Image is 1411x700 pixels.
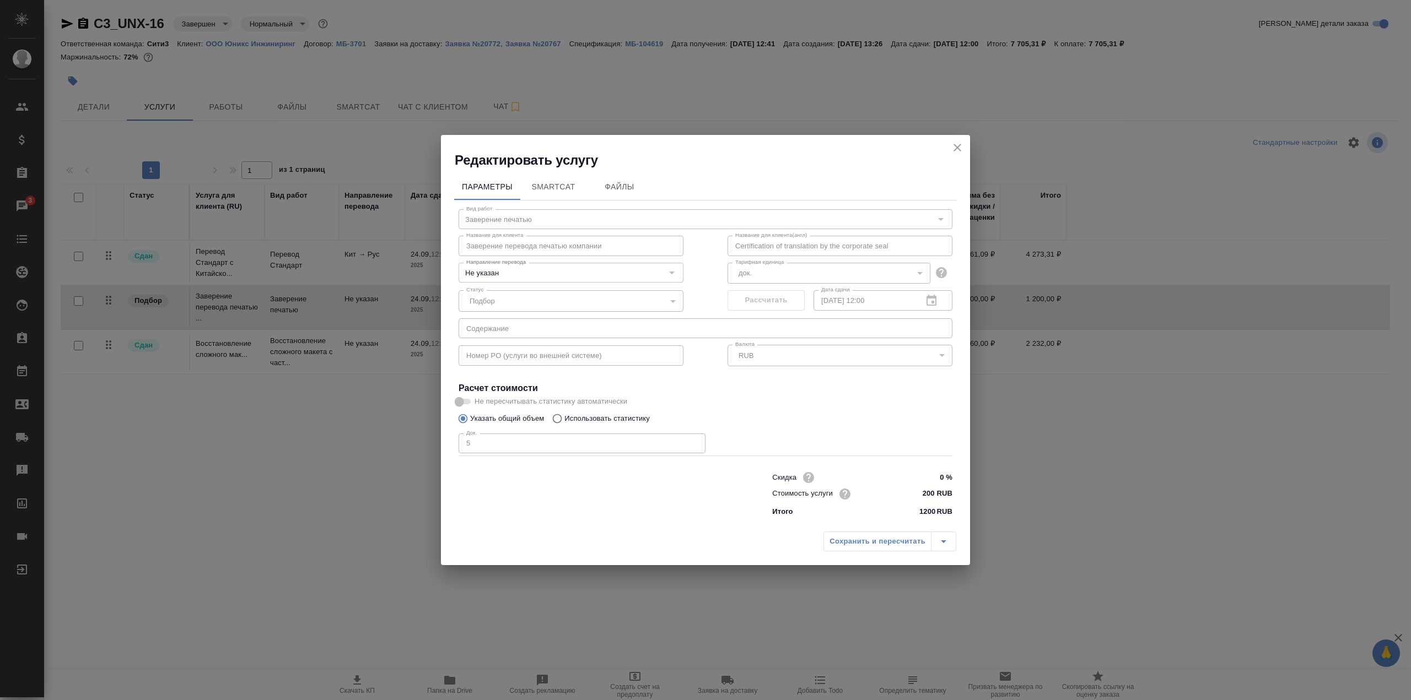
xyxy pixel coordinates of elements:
div: split button [823,531,956,551]
p: Итого [772,506,793,517]
button: Подбор [466,296,498,306]
input: ✎ Введи что-нибудь [911,469,952,485]
p: 1200 [919,506,935,517]
button: close [949,139,966,156]
p: RUB [936,506,952,517]
h2: Редактировать услугу [455,151,970,169]
p: Скидка [772,472,796,483]
span: Не пересчитывать статистику автоматически [475,396,627,407]
button: док. [735,268,755,278]
span: Параметры [461,180,514,194]
p: Стоимость услуги [772,488,833,499]
h4: Расчет стоимости [459,382,952,395]
div: RUB [728,345,952,366]
div: док. [728,263,930,284]
input: ✎ Введи что-нибудь [911,486,952,502]
span: SmartCat [527,180,580,194]
p: Использовать статистику [564,413,650,424]
div: Подбор [459,290,683,311]
button: RUB [735,351,757,360]
p: Указать общий объем [470,413,544,424]
span: Файлы [593,180,646,194]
